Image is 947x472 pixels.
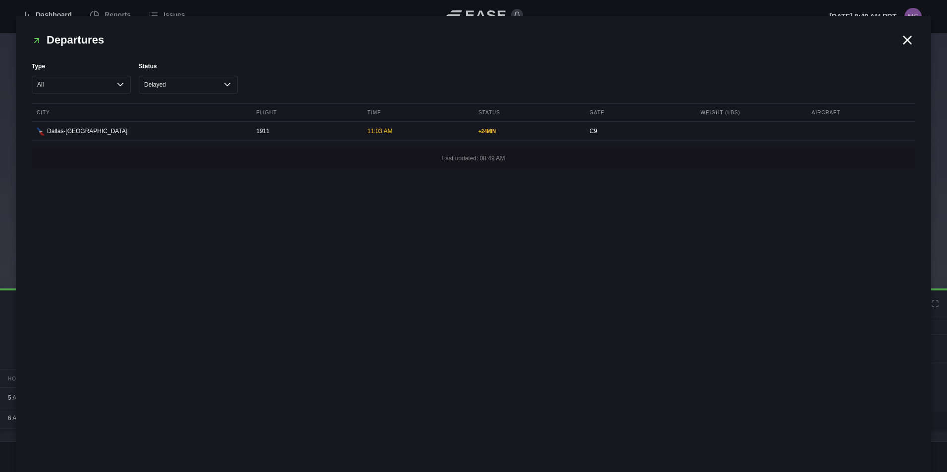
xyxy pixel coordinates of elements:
[252,122,360,141] div: 1911
[139,62,238,71] label: Status
[32,32,899,48] h2: Departures
[696,104,804,121] div: Weight (lbs)
[363,104,471,121] div: Time
[584,104,693,121] div: Gate
[32,149,915,168] div: Last updated: 08:49 AM
[473,104,582,121] div: Status
[368,128,393,135] span: 11:03 AM
[807,104,915,121] div: Aircraft
[478,128,577,135] div: + 24 MIN
[32,104,249,121] div: City
[589,128,597,135] span: C9
[47,127,127,136] span: Dallas-[GEOGRAPHIC_DATA]
[252,104,360,121] div: Flight
[32,62,131,71] label: Type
